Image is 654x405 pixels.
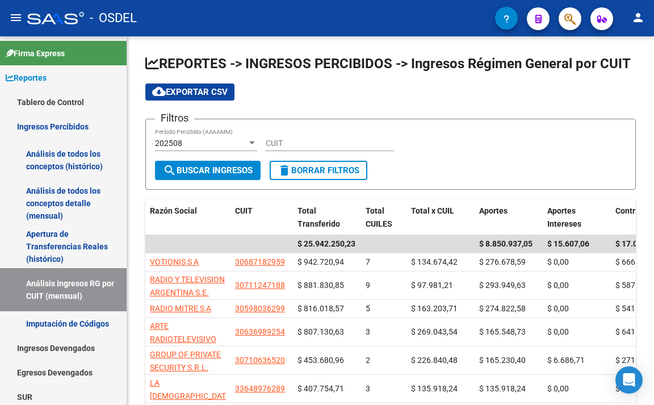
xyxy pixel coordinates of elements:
[547,206,581,228] span: Aportes Intereses
[145,199,230,236] datatable-header-cell: Razón Social
[150,304,211,313] span: RADIO MITRE S A
[411,281,453,290] span: $ 97.981,21
[475,199,543,236] datatable-header-cell: Aportes
[235,384,285,393] span: 33648976289
[235,206,253,215] span: CUIT
[293,199,361,236] datatable-header-cell: Total Transferido
[479,239,533,248] span: $ 8.850.937,05
[150,257,199,266] span: VOTIONIS S A
[366,257,370,266] span: 7
[270,161,367,180] button: Borrar Filtros
[235,257,285,266] span: 30687182959
[235,327,285,336] span: 30636989254
[90,6,137,31] span: - OSDEL
[155,161,261,180] button: Buscar Ingresos
[235,356,285,365] span: 30710636520
[278,165,359,176] span: Borrar Filtros
[547,327,569,336] span: $ 0,00
[297,356,344,365] span: $ 453.680,96
[297,239,355,248] span: $ 25.942.250,23
[547,384,569,393] span: $ 0,00
[547,281,569,290] span: $ 0,00
[479,384,526,393] span: $ 135.918,24
[479,206,508,215] span: Aportes
[366,356,370,365] span: 2
[235,281,285,290] span: 30711247188
[366,206,392,228] span: Total CUILES
[547,304,569,313] span: $ 0,00
[361,199,406,236] datatable-header-cell: Total CUILES
[297,281,344,290] span: $ 881.830,85
[155,139,182,148] span: 202508
[411,356,458,365] span: $ 226.840,48
[235,304,285,313] span: 30598036299
[479,257,526,266] span: $ 276.678,59
[366,327,370,336] span: 3
[479,281,526,290] span: $ 293.949,63
[150,322,216,357] span: ARTE RADIOTELEVISIVO ARGENTINO S A
[411,304,458,313] span: $ 163.203,71
[150,275,225,297] span: RADIO Y TELEVISION ARGENTINA S.E.
[547,356,585,365] span: $ 6.686,71
[9,11,23,24] mat-icon: menu
[479,356,526,365] span: $ 165.230,40
[479,327,526,336] span: $ 165.548,73
[297,327,344,336] span: $ 807.130,63
[145,56,631,72] span: REPORTES -> INGRESOS PERCIBIDOS -> Ingresos Régimen General por CUIT
[411,206,454,215] span: Total x CUIL
[411,327,458,336] span: $ 269.043,54
[155,110,194,126] h3: Filtros
[150,350,221,372] span: GROUP OF PRIVATE SECURITY S.R.L.
[6,72,47,84] span: Reportes
[297,384,344,393] span: $ 407.754,71
[547,239,589,248] span: $ 15.607,06
[278,164,291,177] mat-icon: delete
[6,47,65,60] span: Firma Express
[297,304,344,313] span: $ 816.018,57
[152,87,228,97] span: Exportar CSV
[411,257,458,266] span: $ 134.674,42
[145,83,234,101] button: Exportar CSV
[366,304,370,313] span: 5
[230,199,293,236] datatable-header-cell: CUIT
[615,366,643,394] div: Open Intercom Messenger
[150,206,197,215] span: Razón Social
[366,281,370,290] span: 9
[479,304,526,313] span: $ 274.822,58
[152,85,166,98] mat-icon: cloud_download
[543,199,611,236] datatable-header-cell: Aportes Intereses
[366,384,370,393] span: 3
[297,257,344,266] span: $ 942.720,94
[297,206,340,228] span: Total Transferido
[163,165,253,176] span: Buscar Ingresos
[406,199,475,236] datatable-header-cell: Total x CUIL
[631,11,645,24] mat-icon: person
[547,257,569,266] span: $ 0,00
[411,384,458,393] span: $ 135.918,24
[163,164,177,177] mat-icon: search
